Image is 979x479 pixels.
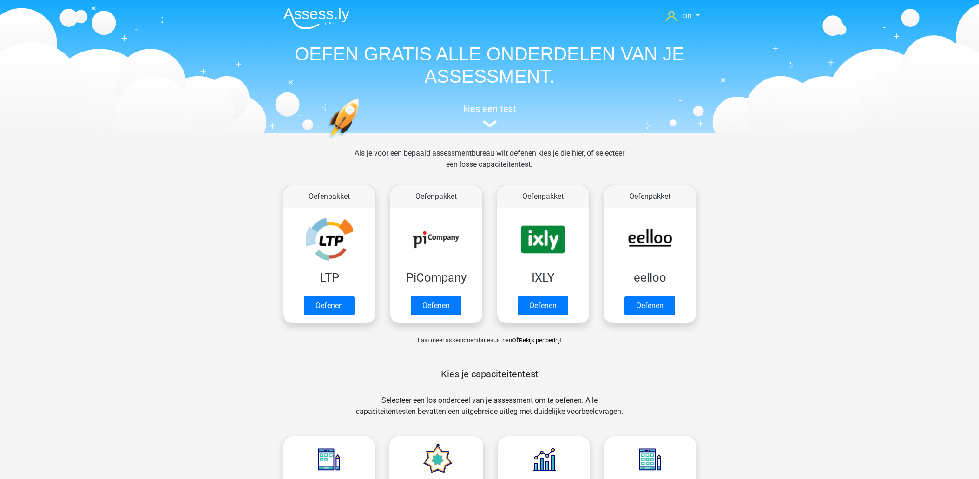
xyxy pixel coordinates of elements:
[276,103,703,128] a: kies een test
[276,327,703,346] div: of
[347,395,632,428] div: Selecteer een los onderdeel van je assessment om te oefenen. Alle capaciteitentesten bevatten een...
[518,296,568,315] a: Oefenen
[291,368,688,380] h5: Kies je capaciteitentest
[347,148,632,181] div: Als je voor een bepaald assessmentbureau wilt oefenen kies je die hier, of selecteer een losse ca...
[276,103,703,114] h5: kies een test
[519,337,562,344] a: Bekijk per bedrijf
[304,296,355,315] a: Oefenen
[418,337,512,344] span: Laat meer assessmentbureaus zien
[276,43,703,87] h1: OEFEN GRATIS ALLE ONDERDELEN VAN JE ASSESSMENT.
[663,10,703,21] a: cin
[327,98,395,183] img: oefenen
[682,11,692,20] span: cin
[283,7,349,29] img: Assessly
[483,120,497,127] img: assessment
[624,296,675,315] a: Oefenen
[411,296,461,315] a: Oefenen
